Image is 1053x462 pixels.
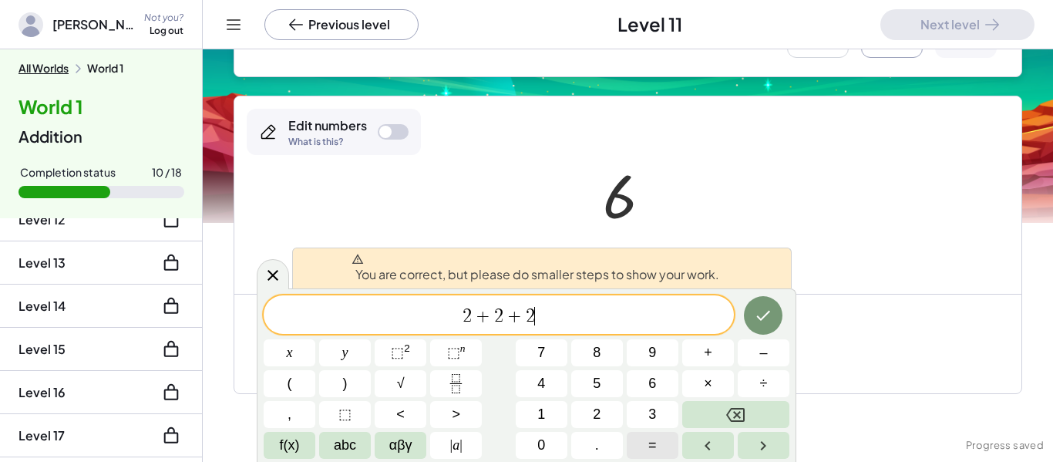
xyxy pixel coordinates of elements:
span: ⬚ [447,345,460,360]
div: World 1 [87,62,123,76]
div: Level 14 [19,297,66,315]
button: 1 [516,401,567,428]
div: Not you? [144,12,183,25]
button: 2 [571,401,623,428]
button: Previous level [264,9,419,40]
span: abc [334,435,356,456]
button: All Worlds [19,62,69,76]
button: 0 [516,432,567,459]
span: | [459,437,463,453]
div: Completion status [20,166,116,180]
span: 2 [593,404,601,425]
button: Done [744,296,782,335]
span: = [648,435,657,456]
button: 7 [516,339,567,366]
button: Less than [375,401,426,428]
button: Next level [880,9,1034,40]
div: Level 17 [19,427,65,445]
button: Superscript [430,339,482,366]
button: Left arrow [682,432,734,459]
span: ) [343,373,348,394]
button: Minus [738,339,789,366]
span: 8 [593,342,601,363]
span: , [288,404,291,425]
span: 0 [537,435,545,456]
span: αβγ [389,435,412,456]
sup: n [460,342,466,354]
button: Backspace [682,401,789,428]
span: Progress saved [966,438,1044,454]
div: Log out [150,25,183,38]
button: Square root [375,370,426,397]
div: Level 15 [19,340,66,359]
sup: 2 [404,342,410,354]
span: y [342,342,348,363]
span: ​ [534,307,535,325]
button: Absolute value [430,432,482,459]
button: 3 [627,401,678,428]
span: . [595,435,599,456]
button: Right arrow [738,432,789,459]
button: Times [682,370,734,397]
div: Level 12 [19,211,66,229]
div: Level 16 [19,383,66,402]
button: Fraction [430,370,482,397]
button: Placeholder [319,401,371,428]
button: 4 [516,370,567,397]
div: 10 / 18 [152,166,182,180]
button: Equals [627,432,678,459]
div: Level 13 [19,254,66,272]
button: x [264,339,315,366]
span: 4 [537,373,545,394]
span: + [472,307,494,325]
span: > [452,404,460,425]
span: f(x) [280,435,300,456]
span: – [759,342,767,363]
span: x [287,342,293,363]
button: ( [264,370,315,397]
span: ( [288,373,292,394]
button: . [571,432,623,459]
span: < [396,404,405,425]
span: + [704,342,712,363]
button: 5 [571,370,623,397]
span: + [503,307,526,325]
span: 2 [494,307,503,325]
div: Edit numbers [288,117,367,134]
span: | [450,437,453,453]
button: 9 [627,339,678,366]
span: a [450,435,463,456]
button: Greater than [430,401,482,428]
button: Alphabet [319,432,371,459]
span: ⬚ [391,345,404,360]
span: 5 [593,373,601,394]
span: 6 [648,373,656,394]
div: What is this? [288,137,367,147]
button: Functions [264,432,315,459]
span: × [704,373,712,394]
span: You are correct, but please do smaller steps to show your work. [352,253,719,284]
button: Greek alphabet [375,432,426,459]
span: √ [397,373,405,394]
button: y [319,339,371,366]
button: Divide [738,370,789,397]
button: , [264,401,315,428]
button: 6 [627,370,678,397]
span: 9 [648,342,656,363]
button: Plus [682,339,734,366]
span: ⬚ [338,404,352,425]
span: 7 [537,342,545,363]
span: [PERSON_NAME] [52,15,135,34]
button: 8 [571,339,623,366]
div: Addition [19,126,183,147]
span: Level 11 [617,12,682,38]
button: ) [319,370,371,397]
span: 2 [463,307,472,325]
span: 3 [648,404,656,425]
span: 1 [537,404,545,425]
span: 2 [526,307,535,325]
span: ÷ [760,373,768,394]
h4: World 1 [19,94,183,120]
button: Squared [375,339,426,366]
